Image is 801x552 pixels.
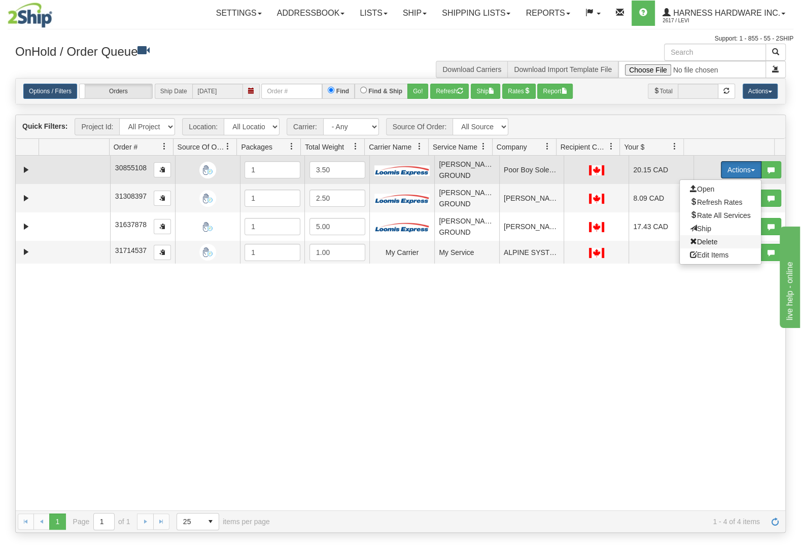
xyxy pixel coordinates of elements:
img: CA [589,194,604,204]
a: Options / Filters [23,84,77,99]
span: Source Of Order: [386,118,453,135]
button: Ship [471,84,500,99]
div: grid toolbar [16,115,785,139]
span: Edit Items [690,251,728,259]
span: 30855108 [115,164,147,172]
label: Quick Filters: [22,121,67,131]
span: Ship [690,225,711,233]
a: Expand [20,192,32,205]
span: Carrier: [287,118,323,135]
span: Order # [114,142,137,152]
button: Report [537,84,573,99]
span: Page sizes drop down [177,513,219,530]
img: CA [589,248,604,258]
button: Copy to clipboard [154,162,171,177]
span: 31308397 [115,192,147,200]
a: Your $ filter column settings [666,138,683,155]
input: Page 1 [94,513,114,530]
button: Go! [407,84,428,99]
button: Copy to clipboard [154,245,171,260]
a: Expand [20,220,32,233]
button: Refresh [430,84,469,99]
span: 25 [183,517,196,527]
span: Carrier Name [369,142,411,152]
a: Lists [352,1,395,26]
td: Poor Boy Soles Bespoke Shoe C [499,156,564,184]
a: Refresh [767,513,783,530]
div: Support: 1 - 855 - 55 - 2SHIP [8,34,793,43]
td: 8.09 CAD [629,184,693,212]
span: Project Id: [75,118,119,135]
span: Ship Date [155,84,192,99]
a: Shipping lists [434,1,518,26]
span: Company [497,142,527,152]
span: Location: [182,118,224,135]
a: Source Of Order filter column settings [219,138,236,155]
td: [PERSON_NAME] [499,184,564,212]
a: Expand [20,164,32,176]
button: Actions [721,161,761,178]
a: Open [680,182,761,196]
td: ALPINE SYSTEMS CORP [499,241,564,264]
span: Packages [241,142,272,152]
label: Orders [80,84,152,98]
iframe: chat widget [778,224,800,327]
button: Search [765,44,786,61]
a: Company filter column settings [539,138,556,155]
a: Recipient Country filter column settings [602,138,619,155]
span: Open [690,185,714,193]
input: Order # [261,84,322,99]
img: Manual [199,218,216,235]
div: live help - online [8,6,94,18]
span: 2617 / Levi [663,16,739,26]
button: Copy to clipboard [154,191,171,206]
td: [PERSON_NAME] GROUND [434,212,499,241]
td: 17.43 CAD [629,212,693,241]
a: Addressbook [269,1,353,26]
span: Page of 1 [73,513,130,530]
a: Service Name filter column settings [475,138,492,155]
img: Loomis Express [374,222,430,232]
img: CA [589,222,604,232]
a: Carrier Name filter column settings [411,138,428,155]
td: [PERSON_NAME] [499,212,564,241]
span: 1 - 4 of 4 items [284,518,760,526]
img: Manual [199,162,216,178]
a: Download Import Template File [514,65,612,73]
img: Loomis Express [374,165,430,175]
span: Source Of Order [178,142,224,152]
label: Find & Ship [368,87,402,96]
span: Total Weight [305,142,344,152]
a: Packages filter column settings [283,138,300,155]
input: Import [618,61,766,78]
button: Rates [502,84,535,99]
a: Reports [518,1,577,26]
td: [PERSON_NAME] GROUND [434,156,499,184]
span: Total [648,84,677,99]
a: Order # filter column settings [156,138,173,155]
td: My Service [434,241,499,264]
a: Ship [395,1,434,26]
span: items per page [177,513,270,530]
button: Actions [743,84,778,99]
a: Total Weight filter column settings [347,138,364,155]
img: logo2617.jpg [8,3,52,28]
label: Find [336,87,349,96]
img: Manual [199,190,216,207]
span: Harness Hardware Inc. [671,9,780,17]
a: Harness Hardware Inc. 2617 / Levi [655,1,793,26]
td: [PERSON_NAME] GROUND [434,184,499,212]
img: Manual [199,244,216,261]
span: Your $ [624,142,644,152]
div: My Carrier [374,247,430,258]
span: Refresh Rates [690,198,742,206]
span: Service Name [433,142,477,152]
a: Expand [20,246,32,259]
span: Page 1 [49,513,65,530]
span: 31637878 [115,220,147,229]
span: select [202,513,219,530]
span: Recipient Country [561,142,607,152]
h3: OnHold / Order Queue [15,44,393,58]
img: CA [589,165,604,175]
a: Download Carriers [442,65,501,73]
